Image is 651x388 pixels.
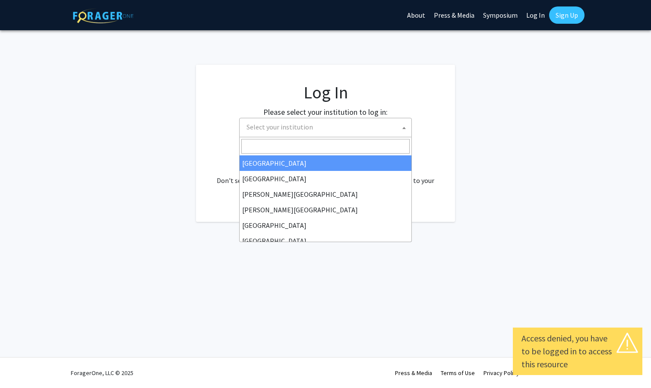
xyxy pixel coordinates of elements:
[213,155,438,196] div: No account? . Don't see your institution? about bringing ForagerOne to your institution.
[240,218,411,233] li: [GEOGRAPHIC_DATA]
[73,8,133,23] img: ForagerOne Logo
[239,118,412,137] span: Select your institution
[441,369,475,377] a: Terms of Use
[71,358,133,388] div: ForagerOne, LLC © 2025
[549,6,585,24] a: Sign Up
[240,186,411,202] li: [PERSON_NAME][GEOGRAPHIC_DATA]
[240,233,411,249] li: [GEOGRAPHIC_DATA]
[213,82,438,103] h1: Log In
[395,369,432,377] a: Press & Media
[240,155,411,171] li: [GEOGRAPHIC_DATA]
[240,171,411,186] li: [GEOGRAPHIC_DATA]
[241,139,410,154] input: Search
[243,118,411,136] span: Select your institution
[521,332,634,371] div: Access denied, you have to be logged in to access this resource
[246,123,313,131] span: Select your institution
[484,369,519,377] a: Privacy Policy
[263,106,388,118] label: Please select your institution to log in:
[240,202,411,218] li: [PERSON_NAME][GEOGRAPHIC_DATA]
